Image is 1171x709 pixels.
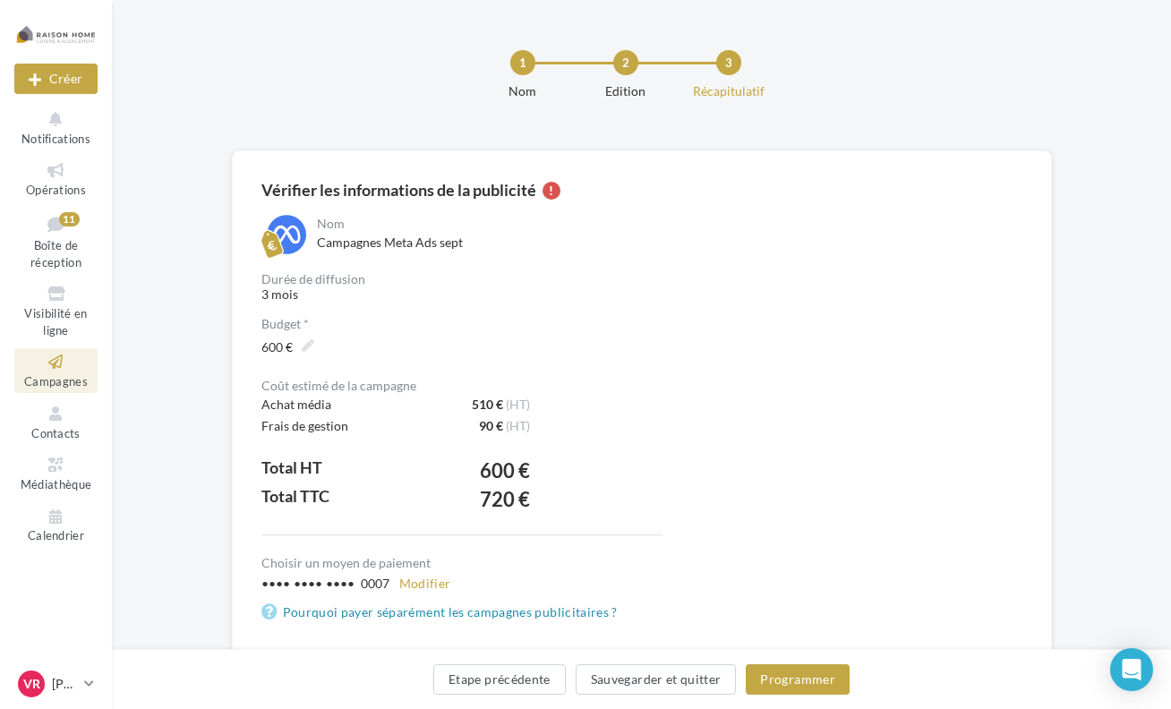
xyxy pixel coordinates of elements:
a: Pourquoi payer séparément les campagnes publicitaires ? [261,602,662,623]
span: 600 € [261,335,314,360]
div: 3 [716,50,741,75]
div: Récapitulatif [671,82,786,100]
div: Coût estimé de la campagne [261,380,662,392]
p: [PERSON_NAME] [52,675,77,693]
a: Calendrier [14,503,98,547]
a: Visibilité en ligne [14,280,98,341]
button: Programmer [746,664,850,695]
div: Achat média [261,396,331,414]
div: •••• [326,575,355,593]
span: Notifications [21,132,90,146]
button: Etape précédente [433,664,566,695]
a: Opérations [14,157,98,201]
span: (HT) [506,418,530,433]
span: 510 € [472,397,503,412]
span: Boîte de réception [30,238,81,269]
span: 90 € [479,418,503,433]
a: Contacts [14,400,98,444]
span: 3 mois [261,286,298,303]
a: Boîte de réception11 [14,209,98,274]
div: Nom [317,218,1019,230]
button: Modifier [392,573,458,594]
div: Nom [466,82,580,100]
div: 0007 [361,575,389,593]
button: Sauvegarder et quitter [576,664,737,695]
span: (HT) [506,397,530,412]
button: Notifications [14,106,98,149]
div: 2 [613,50,638,75]
span: Calendrier [28,529,84,543]
span: Campagnes [24,374,88,389]
div: •••• [294,575,322,593]
a: VR [PERSON_NAME] [14,667,98,701]
a: Campagnes [14,348,98,392]
span: VR [23,675,40,693]
label: Budget * [261,318,662,330]
span: 720 € [480,487,530,511]
div: Frais de gestion [261,417,348,435]
span: Opérations [26,183,86,197]
span: Médiathèque [21,477,92,491]
div: 11 [59,212,80,226]
div: Total HT [261,457,322,484]
button: Créer [14,64,98,94]
a: Médiathèque [14,451,98,495]
div: Open Intercom Messenger [1110,648,1153,691]
span: Contacts [31,426,81,440]
div: Nouvelle campagne [14,64,98,94]
div: 1 [510,50,535,75]
div: Campagnes Meta Ads sept [313,214,1022,259]
div: Edition [568,82,683,100]
div: Durée de diffusion [261,273,662,286]
span: Visibilité en ligne [24,306,87,337]
div: Vérifier les informations de la publicité [261,182,536,198]
div: •••• [261,575,290,593]
div: Total TTC [261,485,329,513]
span: 600 € [480,458,530,483]
div: Choisir un moyen de paiement [261,557,662,569]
